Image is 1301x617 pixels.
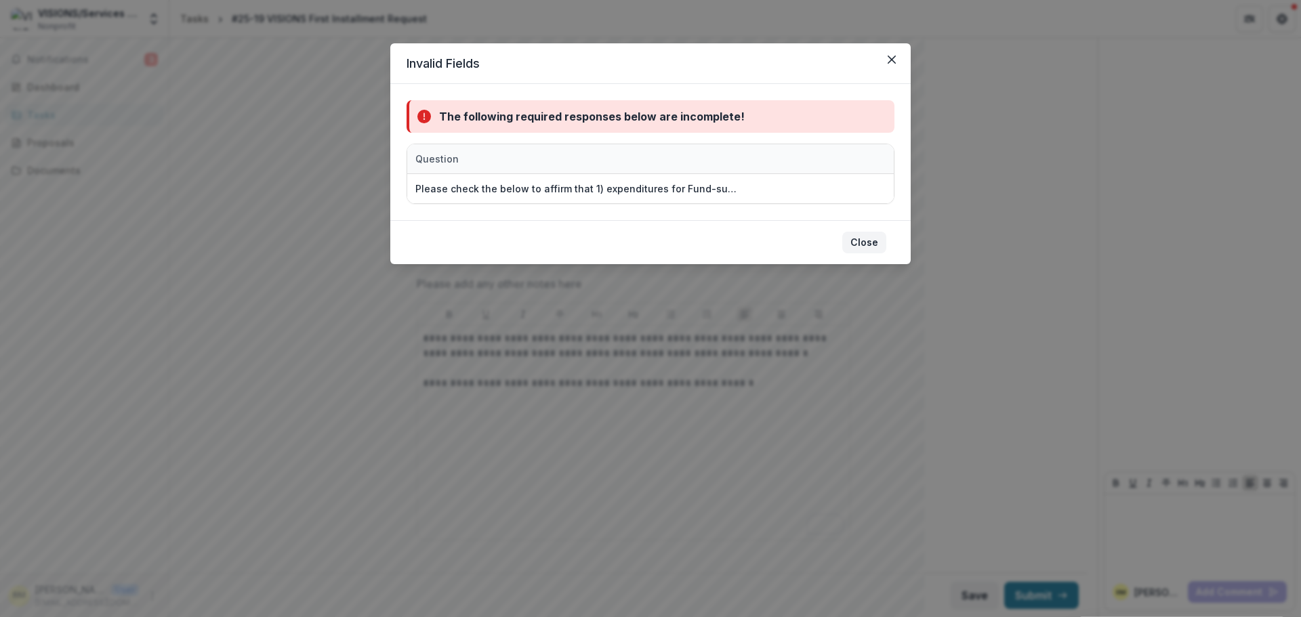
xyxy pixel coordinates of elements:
[407,144,746,173] div: Question
[439,108,745,125] div: The following required responses below are incomplete!
[842,232,886,253] button: Close
[881,49,903,70] button: Close
[407,152,467,166] div: Question
[390,43,911,84] header: Invalid Fields
[415,182,738,196] div: Please check the below to affirm that 1) expenditures for Fund-supported activities for this gran...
